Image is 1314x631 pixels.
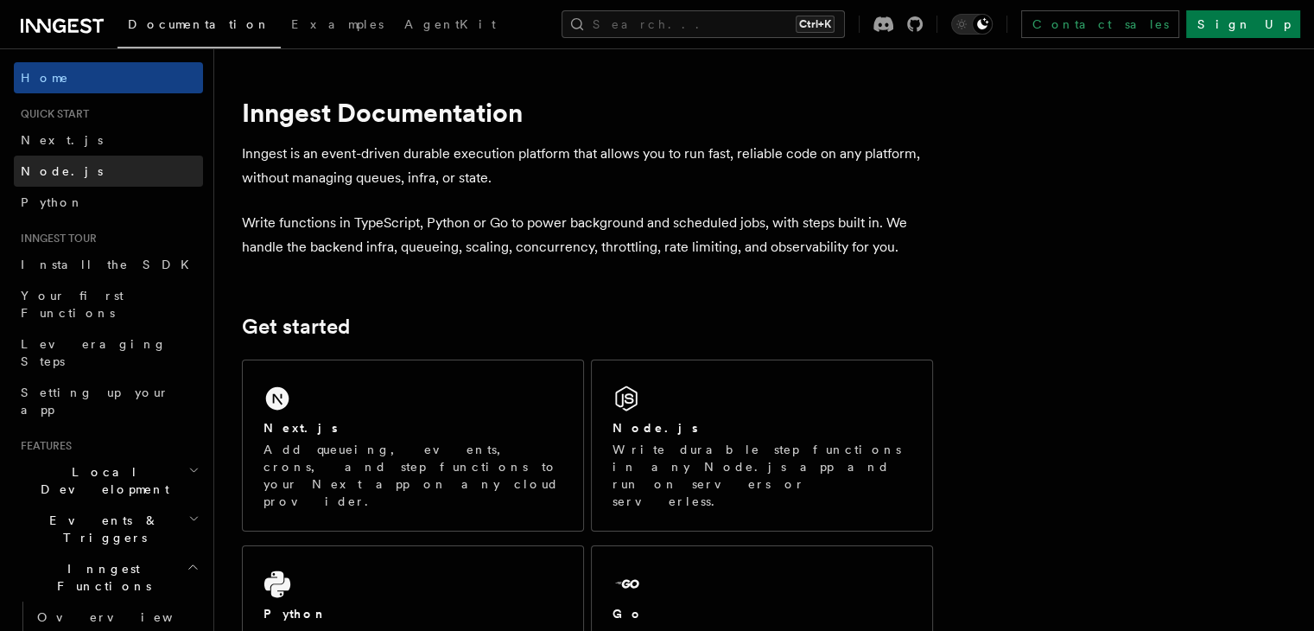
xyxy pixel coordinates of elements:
[117,5,281,48] a: Documentation
[281,5,394,47] a: Examples
[242,360,584,532] a: Next.jsAdd queueing, events, crons, and step functions to your Next app on any cloud provider.
[613,605,644,622] h2: Go
[951,14,993,35] button: Toggle dark mode
[21,195,84,209] span: Python
[14,280,203,328] a: Your first Functions
[796,16,835,33] kbd: Ctrl+K
[14,439,72,453] span: Features
[14,560,187,595] span: Inngest Functions
[613,441,911,510] p: Write durable step functions in any Node.js app and run on servers or serverless.
[128,17,270,31] span: Documentation
[21,386,169,417] span: Setting up your app
[263,605,327,622] h2: Python
[291,17,384,31] span: Examples
[242,211,933,259] p: Write functions in TypeScript, Python or Go to power background and scheduled jobs, with steps bu...
[562,10,845,38] button: Search...Ctrl+K
[14,249,203,280] a: Install the SDK
[404,17,496,31] span: AgentKit
[613,419,698,437] h2: Node.js
[21,289,124,320] span: Your first Functions
[263,419,338,437] h2: Next.js
[14,512,188,546] span: Events & Triggers
[14,156,203,187] a: Node.js
[1021,10,1179,38] a: Contact sales
[37,610,215,624] span: Overview
[14,553,203,602] button: Inngest Functions
[14,463,188,498] span: Local Development
[1186,10,1300,38] a: Sign Up
[14,107,89,121] span: Quick start
[21,337,167,368] span: Leveraging Steps
[21,258,200,271] span: Install the SDK
[263,441,562,510] p: Add queueing, events, crons, and step functions to your Next app on any cloud provider.
[21,69,69,86] span: Home
[14,62,203,93] a: Home
[14,328,203,377] a: Leveraging Steps
[21,133,103,147] span: Next.js
[242,315,350,339] a: Get started
[242,142,933,190] p: Inngest is an event-driven durable execution platform that allows you to run fast, reliable code ...
[14,456,203,505] button: Local Development
[394,5,506,47] a: AgentKit
[14,377,203,425] a: Setting up your app
[14,187,203,218] a: Python
[21,164,103,178] span: Node.js
[591,360,933,532] a: Node.jsWrite durable step functions in any Node.js app and run on servers or serverless.
[14,124,203,156] a: Next.js
[14,232,97,245] span: Inngest tour
[14,505,203,553] button: Events & Triggers
[242,97,933,128] h1: Inngest Documentation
